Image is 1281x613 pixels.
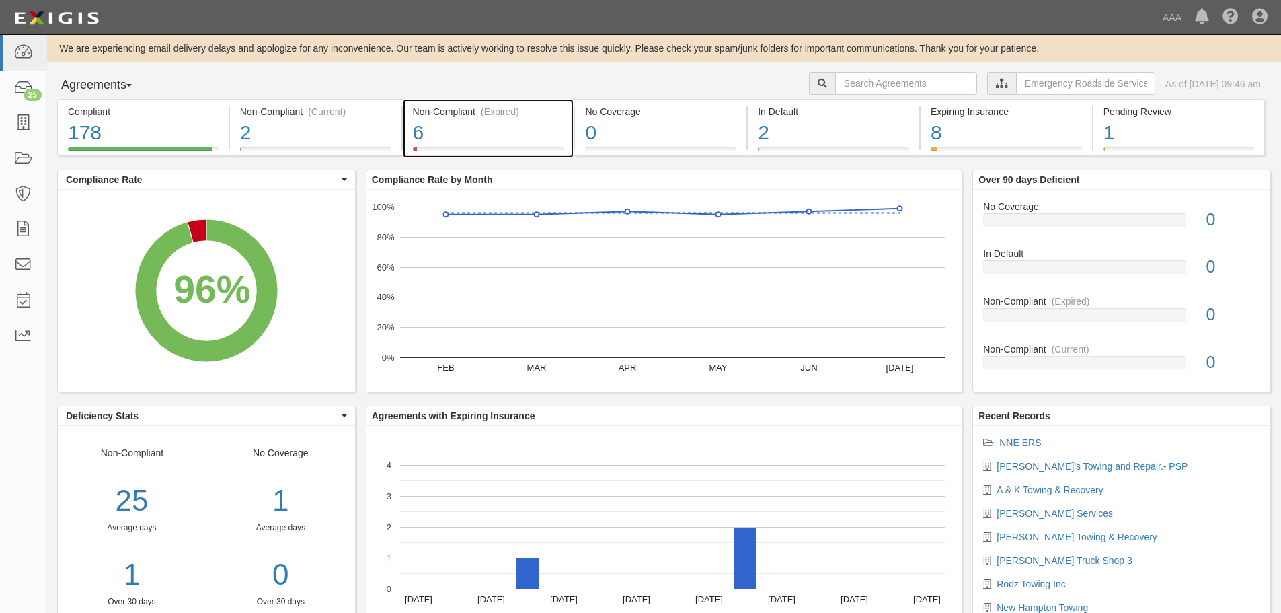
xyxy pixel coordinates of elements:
[1052,342,1089,356] div: (Current)
[999,437,1041,448] a: NNE ERS
[206,446,355,608] div: No Coverage
[978,174,1079,185] b: Over 90 days Deficient
[387,522,391,532] text: 2
[403,147,574,158] a: Non-Compliant(Expired)6
[387,491,391,501] text: 3
[1156,4,1188,31] a: AAA
[58,554,206,596] a: 1
[973,247,1270,260] div: In Default
[997,461,1188,472] a: [PERSON_NAME]'s Towing and Repair.- PSP
[240,118,391,147] div: 2
[47,42,1281,55] div: We are experiencing email delivery delays and apologize for any inconvenience. Our team is active...
[372,174,493,185] b: Compliance Rate by Month
[372,410,535,421] b: Agreements with Expiring Insurance
[997,532,1157,542] a: [PERSON_NAME] Towing & Recovery
[58,522,206,534] div: Average days
[1052,295,1090,308] div: (Expired)
[377,232,394,242] text: 80%
[800,363,817,373] text: JUN
[366,190,962,392] svg: A chart.
[983,295,1260,342] a: Non-Compliant(Expired)0
[173,262,250,318] div: 96%
[58,480,206,522] div: 25
[997,602,1088,613] a: New Hampton Towing
[978,410,1050,421] b: Recent Records
[623,594,650,604] text: [DATE]
[377,322,394,332] text: 20%
[68,105,219,118] div: Compliant
[57,72,158,99] button: Agreements
[57,147,229,158] a: Compliant178
[931,118,1082,147] div: 8
[372,202,395,212] text: 100%
[841,594,868,604] text: [DATE]
[58,406,355,425] button: Deficiency Stats
[983,342,1260,380] a: Non-Compliant(Current)0
[1103,118,1254,147] div: 1
[997,555,1132,566] a: [PERSON_NAME] Truck Shop 3
[1093,147,1265,158] a: Pending Review1
[709,363,728,373] text: MAY
[575,147,746,158] a: No Coverage0
[997,508,1113,519] a: [PERSON_NAME] Services
[973,200,1270,213] div: No Coverage
[377,292,394,302] text: 40%
[997,579,1065,589] a: Rodz Towing Inc
[217,596,345,608] div: Over 30 days
[387,460,391,470] text: 4
[618,363,636,373] text: APR
[913,594,941,604] text: [DATE]
[1196,303,1270,327] div: 0
[585,118,736,147] div: 0
[695,594,723,604] text: [DATE]
[230,147,401,158] a: Non-Compliant(Current)2
[973,295,1270,308] div: Non-Compliant
[481,105,519,118] div: (Expired)
[217,554,345,596] a: 0
[387,553,391,563] text: 1
[585,105,736,118] div: No Coverage
[24,89,42,101] div: 25
[1165,77,1261,91] div: As of [DATE] 09:46 am
[58,190,355,392] svg: A chart.
[973,342,1270,356] div: Non-Compliant
[1196,208,1270,232] div: 0
[758,118,909,147] div: 2
[835,72,977,95] input: Search Agreements
[58,170,355,189] button: Compliance Rate
[1222,9,1239,26] i: Help Center - Complianz
[387,584,391,594] text: 0
[921,147,1092,158] a: Expiring Insurance8
[886,363,913,373] text: [DATE]
[477,594,505,604] text: [DATE]
[768,594,795,604] text: [DATE]
[1196,351,1270,375] div: 0
[58,446,206,608] div: Non-Compliant
[308,105,346,118] div: (Current)
[381,353,394,363] text: 0%
[10,6,103,30] img: logo-5460c22ac91f19d4615b14bd174203de0afe785f0fc80cf4dbbc73dc1793850b.png
[413,105,564,118] div: Non-Compliant (Expired)
[748,147,919,158] a: In Default2
[405,594,432,604] text: [DATE]
[527,363,546,373] text: MAR
[1016,72,1155,95] input: Emergency Roadside Service (ERS)
[58,596,206,608] div: Over 30 days
[66,173,338,186] span: Compliance Rate
[758,105,909,118] div: In Default
[437,363,454,373] text: FEB
[550,594,578,604] text: [DATE]
[1103,105,1254,118] div: Pending Review
[377,262,394,272] text: 60%
[983,200,1260,248] a: No Coverage0
[413,118,564,147] div: 6
[1196,255,1270,279] div: 0
[217,480,345,522] div: 1
[66,409,338,423] span: Deficiency Stats
[68,118,219,147] div: 178
[983,247,1260,295] a: In Default0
